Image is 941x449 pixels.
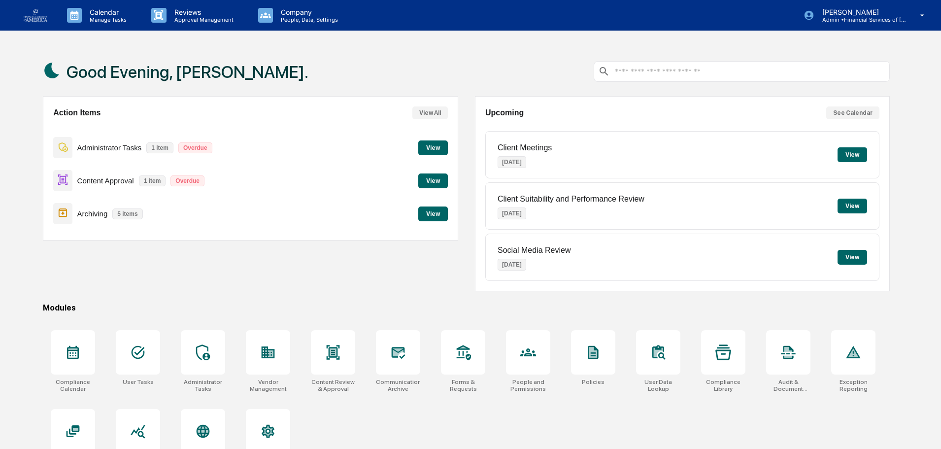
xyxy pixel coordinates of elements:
a: View [418,142,448,152]
div: Administrator Tasks [181,379,225,392]
p: [PERSON_NAME] [814,8,906,16]
p: 1 item [146,142,173,153]
button: View [418,173,448,188]
button: View [418,140,448,155]
div: User Tasks [123,379,154,385]
div: Modules [43,303,890,312]
img: logo [24,9,47,22]
p: [DATE] [498,259,526,271]
p: Overdue [178,142,212,153]
p: Client Meetings [498,143,552,152]
button: View [838,147,867,162]
a: View [418,175,448,185]
a: View [418,208,448,218]
h2: Action Items [53,108,101,117]
div: Vendor Management [246,379,290,392]
p: Manage Tasks [82,16,132,23]
button: View [838,199,867,213]
p: Company [273,8,343,16]
p: [DATE] [498,207,526,219]
h2: Upcoming [485,108,524,117]
p: 1 item [139,175,166,186]
div: People and Permissions [506,379,550,392]
div: Audit & Document Logs [766,379,810,392]
p: Client Suitability and Performance Review [498,195,644,204]
div: Compliance Calendar [51,379,95,392]
p: Admin • Financial Services of [GEOGRAPHIC_DATA] [814,16,906,23]
div: Exception Reporting [831,379,875,392]
div: User Data Lookup [636,379,680,392]
div: Content Review & Approval [311,379,355,392]
p: [DATE] [498,156,526,168]
div: Compliance Library [701,379,745,392]
p: Social Media Review [498,246,571,255]
h1: Good Evening, [PERSON_NAME]. [67,62,308,82]
p: Overdue [170,175,204,186]
div: Forms & Requests [441,379,485,392]
p: Approval Management [167,16,238,23]
p: Reviews [167,8,238,16]
p: 5 items [112,208,142,219]
p: Archiving [77,209,108,218]
div: Communications Archive [376,379,420,392]
div: Policies [582,379,605,385]
button: View All [412,106,448,119]
button: View [418,207,448,221]
button: See Calendar [826,106,879,119]
p: Calendar [82,8,132,16]
iframe: Open customer support [909,416,936,443]
p: Administrator Tasks [77,143,142,152]
p: Content Approval [77,176,134,185]
p: People, Data, Settings [273,16,343,23]
button: View [838,250,867,265]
